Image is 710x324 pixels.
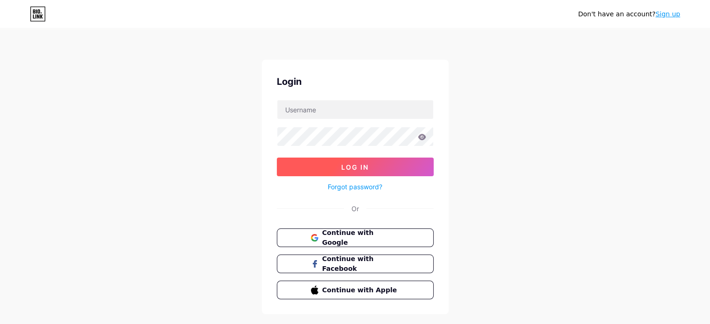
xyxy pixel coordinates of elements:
[328,182,382,192] a: Forgot password?
[277,281,434,299] button: Continue with Apple
[277,158,434,176] button: Log In
[341,163,369,171] span: Log In
[322,254,399,274] span: Continue with Facebook
[277,100,433,119] input: Username
[277,228,434,247] button: Continue with Google
[277,255,434,273] button: Continue with Facebook
[277,75,434,89] div: Login
[322,228,399,248] span: Continue with Google
[578,9,680,19] div: Don't have an account?
[351,204,359,214] div: Or
[655,10,680,18] a: Sign up
[322,285,399,295] span: Continue with Apple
